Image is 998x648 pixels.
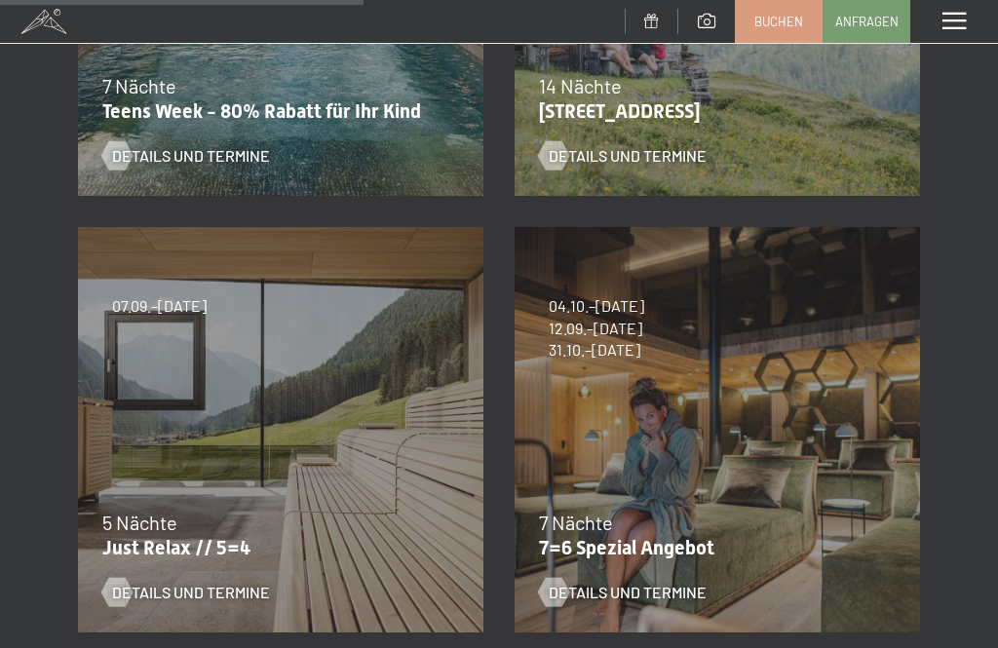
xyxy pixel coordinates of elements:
[112,295,207,317] span: 07.09.–[DATE]
[539,582,707,603] a: Details und Termine
[539,99,886,123] p: [STREET_ADDRESS]
[539,145,707,167] a: Details und Termine
[112,145,270,167] span: Details und Termine
[102,99,449,123] p: Teens Week - 80% Rabatt für Ihr Kind
[824,1,909,42] a: Anfragen
[102,582,270,603] a: Details und Termine
[549,339,644,361] span: 31.10.–[DATE]
[102,74,176,97] span: 7 Nächte
[539,74,622,97] span: 14 Nächte
[102,511,177,534] span: 5 Nächte
[549,295,644,317] span: 04.10.–[DATE]
[539,511,613,534] span: 7 Nächte
[112,582,270,603] span: Details und Termine
[102,145,270,167] a: Details und Termine
[549,582,707,603] span: Details und Termine
[835,13,899,30] span: Anfragen
[549,145,707,167] span: Details und Termine
[754,13,803,30] span: Buchen
[102,536,449,559] p: Just Relax // 5=4
[539,536,886,559] p: 7=6 Spezial Angebot
[549,318,644,339] span: 12.09.–[DATE]
[736,1,822,42] a: Buchen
